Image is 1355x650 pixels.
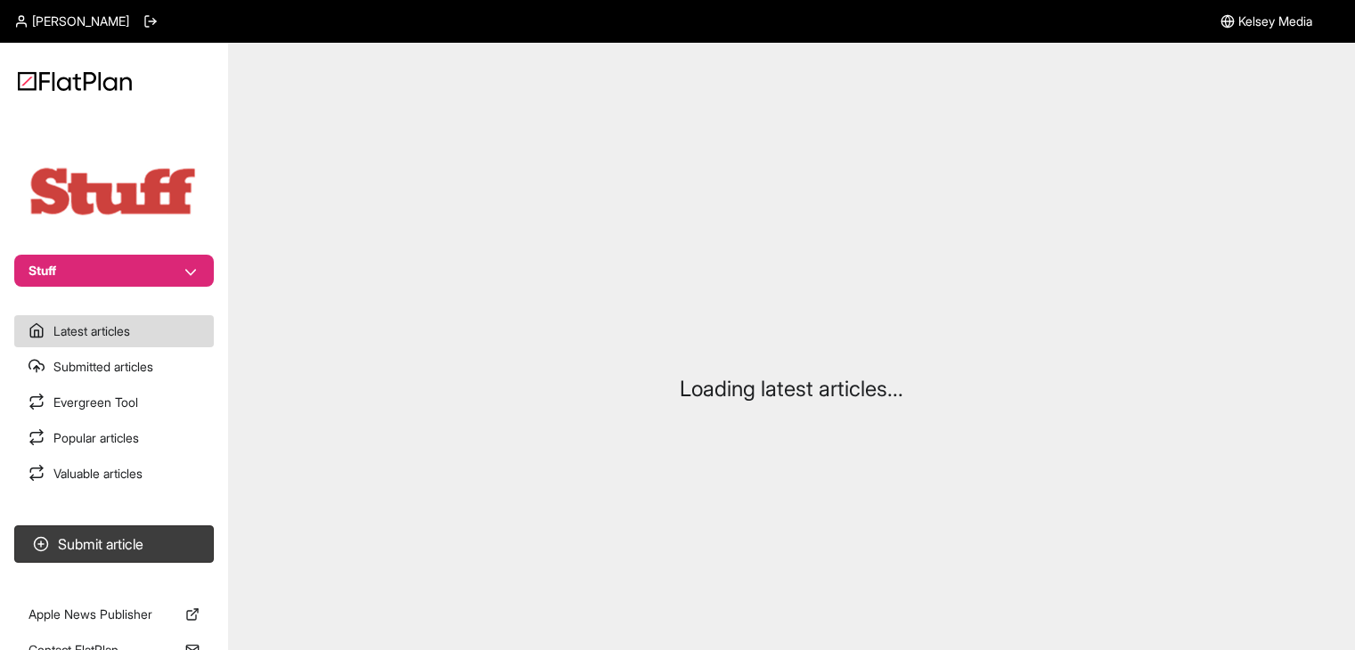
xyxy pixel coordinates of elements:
a: [PERSON_NAME] [14,12,129,30]
span: [PERSON_NAME] [32,12,129,30]
button: Submit article [14,525,214,563]
button: Stuff [14,255,214,287]
img: Logo [18,71,132,91]
a: Submitted articles [14,351,214,383]
p: Loading latest articles... [680,375,903,403]
a: Valuable articles [14,458,214,490]
a: Apple News Publisher [14,598,214,630]
a: Latest articles [14,315,214,347]
a: Popular articles [14,422,214,454]
a: Evergreen Tool [14,386,214,418]
span: Kelsey Media [1238,12,1312,30]
img: Publication Logo [25,164,203,219]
